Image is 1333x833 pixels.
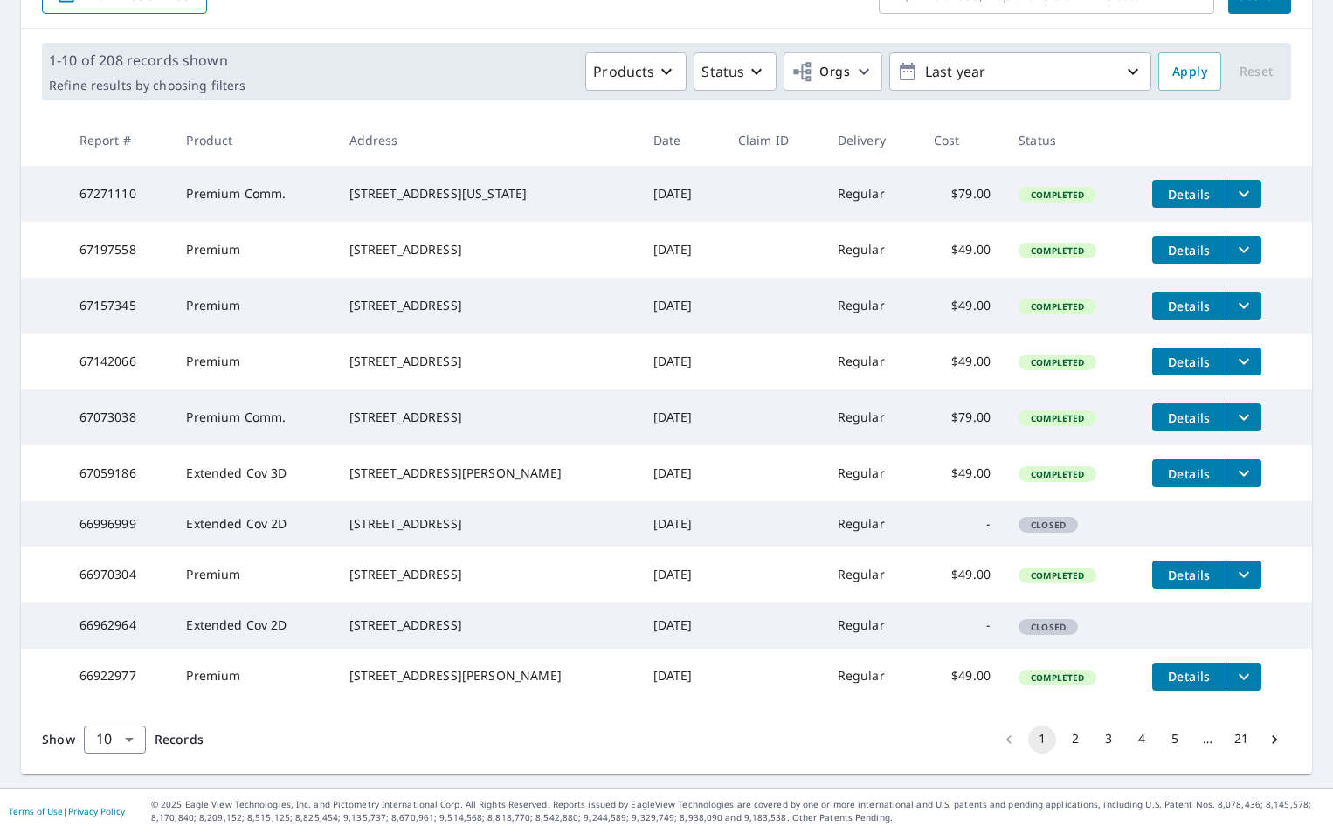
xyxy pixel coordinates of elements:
span: Closed [1020,519,1076,531]
td: $49.00 [920,445,1005,501]
td: [DATE] [639,649,724,705]
span: Completed [1020,569,1095,582]
button: filesDropdownBtn-66970304 [1226,561,1261,589]
td: 67142066 [66,334,173,389]
td: Regular [824,501,920,547]
span: Details [1163,668,1215,685]
td: Premium [172,649,335,705]
p: Last year [918,57,1122,87]
a: Terms of Use [9,805,63,817]
span: Closed [1020,621,1076,633]
td: $49.00 [920,222,1005,278]
button: filesDropdownBtn-67271110 [1226,180,1261,208]
button: detailsBtn-66922977 [1152,663,1226,691]
span: Details [1163,242,1215,258]
th: Status [1005,114,1138,166]
td: [DATE] [639,222,724,278]
td: 67059186 [66,445,173,501]
th: Delivery [824,114,920,166]
td: Regular [824,547,920,602]
td: $49.00 [920,278,1005,334]
span: Completed [1020,189,1095,201]
td: 66962964 [66,602,173,648]
td: 66996999 [66,501,173,547]
th: Product [172,114,335,166]
button: filesDropdownBtn-67073038 [1226,403,1261,431]
td: Regular [824,602,920,648]
button: detailsBtn-67073038 [1152,403,1226,431]
span: Completed [1020,300,1095,313]
button: Go to page 4 [1128,726,1156,754]
span: Details [1163,186,1215,203]
td: $49.00 [920,334,1005,389]
button: Go to next page [1260,726,1288,754]
td: Regular [824,649,920,705]
span: Details [1163,354,1215,370]
div: [STREET_ADDRESS][US_STATE] [349,185,625,203]
td: Regular [824,445,920,501]
td: Regular [824,222,920,278]
td: [DATE] [639,334,724,389]
td: Regular [824,334,920,389]
div: Show 10 records [84,726,146,754]
td: Extended Cov 2D [172,501,335,547]
p: © 2025 Eagle View Technologies, Inc. and Pictometry International Corp. All Rights Reserved. Repo... [151,798,1324,824]
button: Last year [889,52,1151,91]
span: Records [155,731,204,747]
th: Cost [920,114,1005,166]
td: [DATE] [639,602,724,648]
button: filesDropdownBtn-67197558 [1226,236,1261,264]
span: Completed [1020,412,1095,424]
div: [STREET_ADDRESS] [349,241,625,258]
button: filesDropdownBtn-66922977 [1226,663,1261,691]
th: Address [335,114,639,166]
td: $79.00 [920,389,1005,445]
p: Products [593,61,654,82]
button: Go to page 5 [1161,726,1189,754]
td: Premium Comm. [172,166,335,222]
div: [STREET_ADDRESS] [349,515,625,533]
div: [STREET_ADDRESS] [349,297,625,314]
span: Completed [1020,356,1095,368]
th: Date [639,114,724,166]
td: 67073038 [66,389,173,445]
nav: pagination navigation [992,726,1291,754]
p: | [9,806,125,816]
div: [STREET_ADDRESS][PERSON_NAME] [349,465,625,482]
div: [STREET_ADDRESS] [349,566,625,583]
div: … [1194,730,1222,747]
span: Show [42,731,75,747]
td: 67157345 [66,278,173,334]
td: 66970304 [66,547,173,602]
td: [DATE] [639,445,724,501]
th: Report # [66,114,173,166]
button: Go to page 21 [1227,726,1255,754]
td: 66922977 [66,649,173,705]
span: Orgs [791,61,850,83]
a: Privacy Policy [68,805,125,817]
div: [STREET_ADDRESS] [349,616,625,634]
span: Completed [1020,244,1095,257]
td: [DATE] [639,547,724,602]
button: Products [585,52,687,91]
td: Premium [172,222,335,278]
button: detailsBtn-67271110 [1152,180,1226,208]
button: detailsBtn-67142066 [1152,348,1226,375]
span: Completed [1020,671,1095,684]
td: $49.00 [920,649,1005,705]
td: Regular [824,278,920,334]
td: - [920,501,1005,547]
td: 67197558 [66,222,173,278]
div: [STREET_ADDRESS] [349,409,625,426]
td: Regular [824,389,920,445]
td: [DATE] [639,278,724,334]
span: Details [1163,567,1215,583]
span: Details [1163,298,1215,314]
td: Premium [172,334,335,389]
td: Regular [824,166,920,222]
p: Status [701,61,744,82]
p: Refine results by choosing filters [49,78,245,93]
button: detailsBtn-66970304 [1152,561,1226,589]
button: filesDropdownBtn-67157345 [1226,292,1261,320]
td: [DATE] [639,501,724,547]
